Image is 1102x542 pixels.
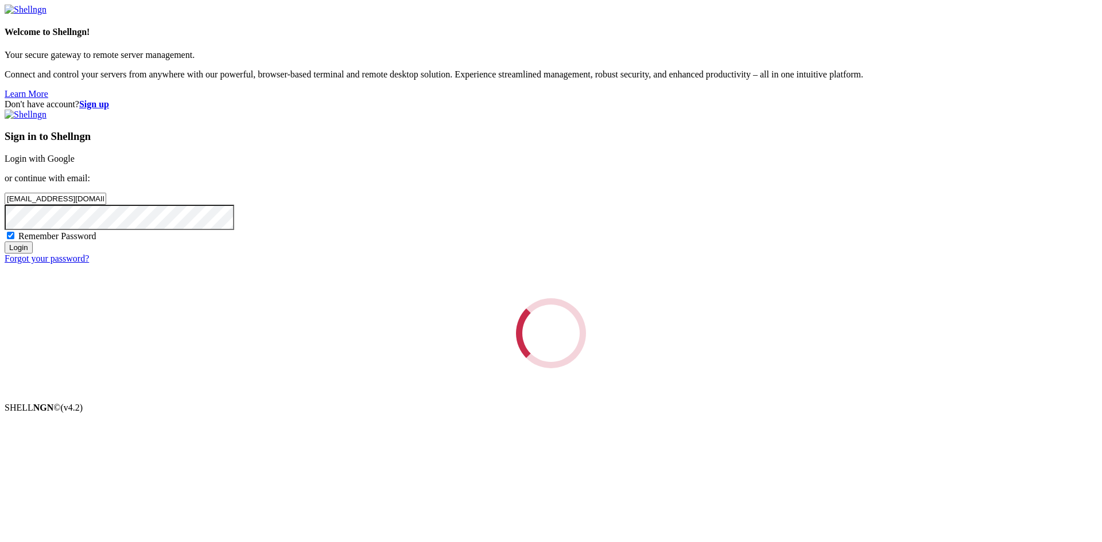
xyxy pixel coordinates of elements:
img: Shellngn [5,110,46,120]
a: Login with Google [5,154,75,163]
span: SHELL © [5,403,83,412]
p: or continue with email: [5,173,1097,184]
img: Shellngn [5,5,46,15]
div: Don't have account? [5,99,1097,110]
p: Connect and control your servers from anywhere with our powerful, browser-based terminal and remo... [5,69,1097,80]
div: Loading... [513,295,589,371]
input: Login [5,241,33,254]
h4: Welcome to Shellngn! [5,27,1097,37]
span: 4.2.0 [61,403,83,412]
input: Remember Password [7,232,14,239]
h3: Sign in to Shellngn [5,130,1097,143]
a: Forgot your password? [5,254,89,263]
input: Email address [5,193,106,205]
p: Your secure gateway to remote server management. [5,50,1097,60]
a: Learn More [5,89,48,99]
b: NGN [33,403,54,412]
a: Sign up [79,99,109,109]
span: Remember Password [18,231,96,241]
